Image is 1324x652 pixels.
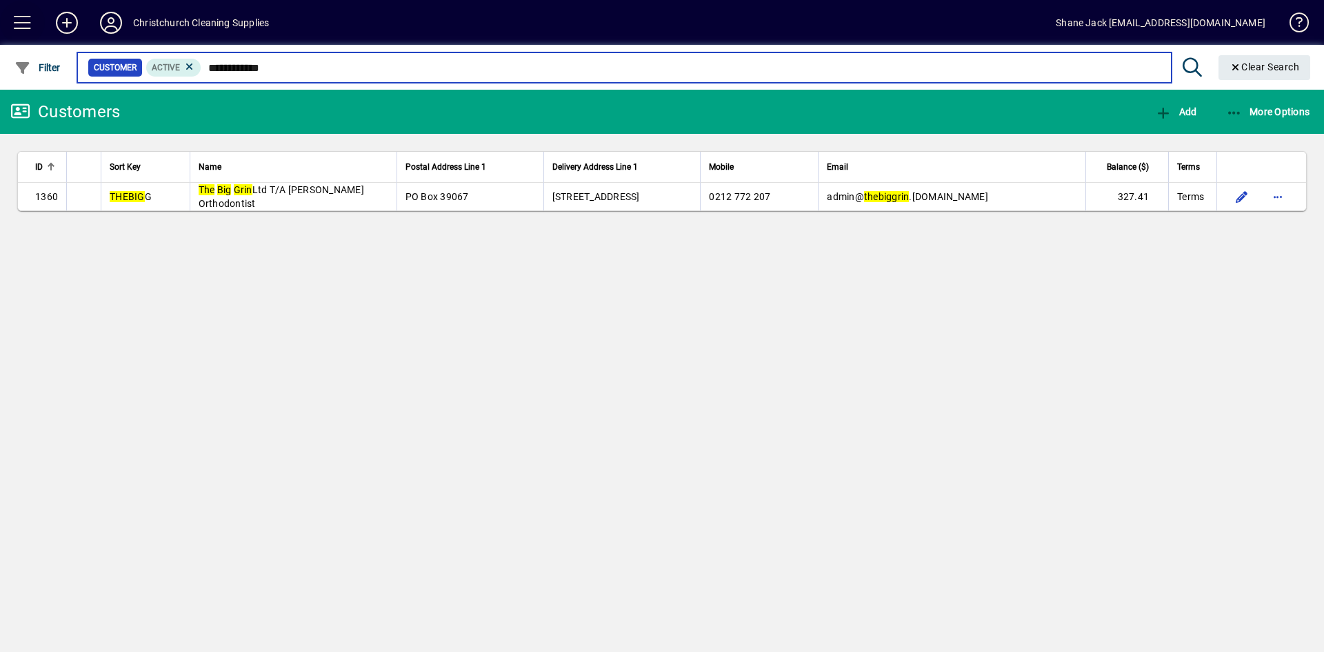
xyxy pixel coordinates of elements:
[1223,99,1314,124] button: More Options
[199,184,215,195] em: The
[35,159,58,175] div: ID
[199,184,364,209] span: Ltd T/A [PERSON_NAME] Orthodontist
[133,12,269,34] div: Christchurch Cleaning Supplies
[45,10,89,35] button: Add
[709,159,734,175] span: Mobile
[827,159,848,175] span: Email
[1279,3,1307,48] a: Knowledge Base
[864,191,879,202] em: the
[128,191,145,202] em: BIG
[11,55,64,80] button: Filter
[405,159,486,175] span: Postal Address Line 1
[94,61,137,75] span: Customer
[152,63,180,72] span: Active
[10,101,120,123] div: Customers
[110,191,152,202] span: G
[89,10,133,35] button: Profile
[1094,159,1161,175] div: Balance ($)
[110,159,141,175] span: Sort Key
[552,191,640,202] span: [STREET_ADDRESS]
[1056,12,1265,34] div: Shane Jack [EMAIL_ADDRESS][DOMAIN_NAME]
[709,191,770,202] span: 0212 772 207
[217,184,232,195] em: Big
[234,184,252,195] em: Grin
[35,159,43,175] span: ID
[146,59,201,77] mat-chip: Activation Status: Active
[1177,159,1200,175] span: Terms
[879,191,892,202] em: big
[1152,99,1200,124] button: Add
[110,191,128,202] em: THE
[1177,190,1204,204] span: Terms
[1226,106,1310,117] span: More Options
[199,159,388,175] div: Name
[199,159,221,175] span: Name
[405,191,469,202] span: PO Box 39067
[1155,106,1196,117] span: Add
[552,159,638,175] span: Delivery Address Line 1
[35,191,58,202] span: 1360
[827,159,1077,175] div: Email
[1107,159,1149,175] span: Balance ($)
[1230,61,1300,72] span: Clear Search
[827,191,988,202] span: admin@ .[DOMAIN_NAME]
[14,62,61,73] span: Filter
[892,191,909,202] em: grin
[1231,186,1253,208] button: Edit
[1085,183,1168,210] td: 327.41
[1267,186,1289,208] button: More options
[1218,55,1311,80] button: Clear
[709,159,810,175] div: Mobile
